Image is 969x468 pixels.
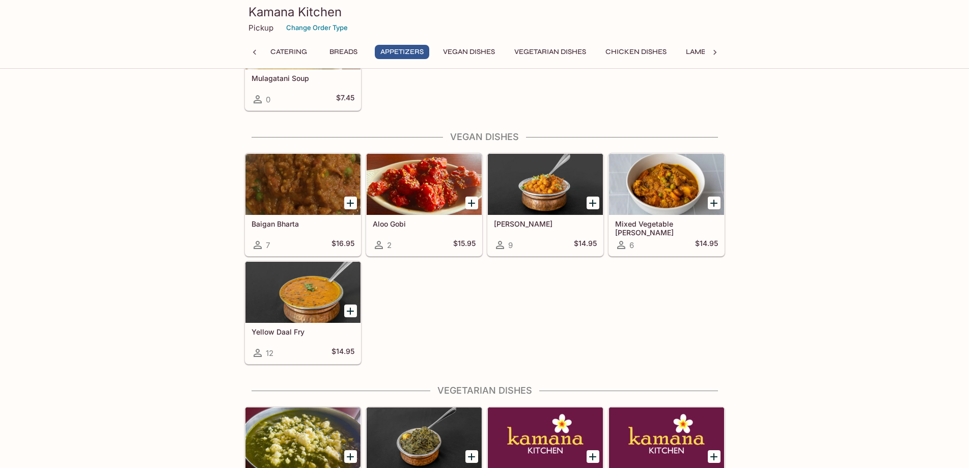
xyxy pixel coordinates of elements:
[375,45,429,59] button: Appetizers
[695,239,718,251] h5: $14.95
[252,74,354,82] h5: Mulagatani Soup
[265,45,313,59] button: Catering
[465,197,478,209] button: Add Aloo Gobi
[344,197,357,209] button: Add Baigan Bharta
[587,450,599,463] button: Add Aloo Palak
[373,219,476,228] h5: Aloo Gobi
[488,154,603,215] div: Chana Masala
[600,45,672,59] button: Chicken Dishes
[387,240,392,250] span: 2
[331,347,354,359] h5: $14.95
[331,239,354,251] h5: $16.95
[494,219,597,228] h5: [PERSON_NAME]
[574,239,597,251] h5: $14.95
[252,327,354,336] h5: Yellow Daal Fry
[615,219,718,236] h5: Mixed Vegetable [PERSON_NAME]
[321,45,367,59] button: Breads
[708,197,721,209] button: Add Mixed Vegetable Curry
[344,305,357,317] button: Add Yellow Daal Fry
[282,20,352,36] button: Change Order Type
[608,153,725,256] a: Mixed Vegetable [PERSON_NAME]6$14.95
[508,240,513,250] span: 9
[245,8,361,69] div: Mulagatani Soup
[248,4,721,20] h3: Kamana Kitchen
[244,385,725,396] h4: Vegetarian Dishes
[245,262,361,323] div: Yellow Daal Fry
[366,153,482,256] a: Aloo Gobi2$15.95
[437,45,501,59] button: Vegan Dishes
[245,261,361,364] a: Yellow Daal Fry12$14.95
[629,240,634,250] span: 6
[453,239,476,251] h5: $15.95
[266,95,270,104] span: 0
[266,240,270,250] span: 7
[344,450,357,463] button: Add Palak Paneer
[245,154,361,215] div: Baigan Bharta
[609,154,724,215] div: Mixed Vegetable Curry
[587,197,599,209] button: Add Chana Masala
[245,153,361,256] a: Baigan Bharta7$16.95
[367,154,482,215] div: Aloo Gobi
[509,45,592,59] button: Vegetarian Dishes
[708,450,721,463] button: Add Makai Palak
[248,23,273,33] p: Pickup
[680,45,738,59] button: Lamb Dishes
[465,450,478,463] button: Add Plain Palak
[487,153,603,256] a: [PERSON_NAME]9$14.95
[244,131,725,143] h4: Vegan Dishes
[266,348,273,358] span: 12
[252,219,354,228] h5: Baigan Bharta
[336,93,354,105] h5: $7.45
